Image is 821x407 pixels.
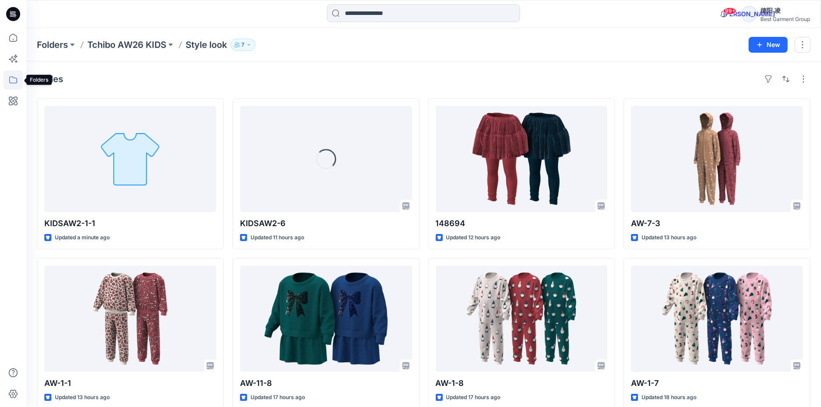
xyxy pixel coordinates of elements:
a: AW-1-1 [44,266,216,372]
p: Updated 17 hours ago [446,393,501,402]
p: Updated 13 hours ago [55,393,110,402]
p: Updated a minute ago [55,233,110,242]
p: AW-1-7 [631,377,803,389]
p: Updated 13 hours ago [642,233,696,242]
button: New [749,37,788,53]
p: Style look [186,39,227,51]
a: 148694 [436,106,608,212]
a: AW-1-8 [436,266,608,372]
a: AW-1-7 [631,266,803,372]
p: 148694 [436,217,608,230]
p: Updated 17 hours ago [251,393,305,402]
a: AW-7-3 [631,106,803,212]
p: Updated 12 hours ago [446,233,501,242]
p: 7 [241,40,244,50]
p: AW-1-1 [44,377,216,389]
a: Folders [37,39,68,51]
p: AW-7-3 [631,217,803,230]
a: AW-11-8 [240,266,412,372]
a: Tchibo AW26 KIDS [87,39,166,51]
div: [PERSON_NAME] [741,6,757,22]
p: KIDSAW2-6 [240,217,412,230]
p: Updated 18 hours ago [642,393,696,402]
div: Best Garment Group [760,16,810,22]
button: 7 [230,39,255,51]
p: KIDSAW2-1-1 [44,217,216,230]
h4: Styles [37,74,63,84]
p: Updated 11 hours ago [251,233,304,242]
div: 德阳 凌 [760,5,810,16]
p: AW-1-8 [436,377,608,389]
p: AW-11-8 [240,377,412,389]
a: KIDSAW2-1-1 [44,106,216,212]
span: 99+ [723,7,736,14]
